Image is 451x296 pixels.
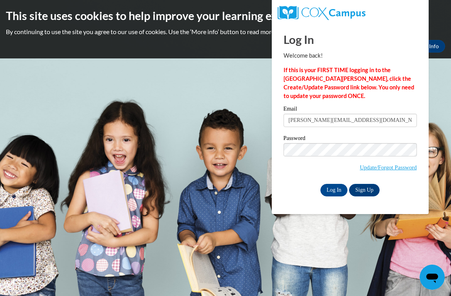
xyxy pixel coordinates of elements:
h2: This site uses cookies to help improve your learning experience. [6,8,445,24]
iframe: Button to launch messaging window [420,265,445,290]
img: COX Campus [278,6,366,20]
h1: Log In [284,31,417,47]
label: Email [284,106,417,114]
p: By continuing to use the site you agree to our use of cookies. Use the ‘More info’ button to read... [6,27,445,36]
input: Log In [320,184,348,196]
p: Welcome back! [284,51,417,60]
a: Sign Up [349,184,380,196]
label: Password [284,135,417,143]
strong: If this is your FIRST TIME logging in to the [GEOGRAPHIC_DATA][PERSON_NAME], click the Create/Upd... [284,67,414,99]
a: Update/Forgot Password [360,164,416,171]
